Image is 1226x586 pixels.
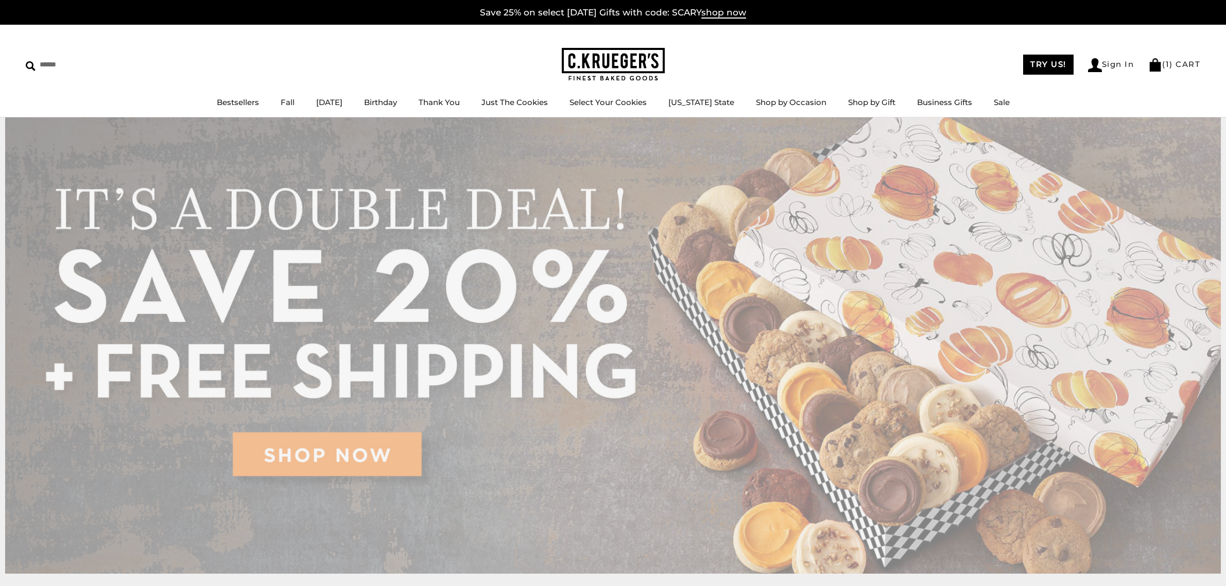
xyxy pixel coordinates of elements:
a: TRY US! [1023,55,1074,75]
img: Account [1088,58,1102,72]
span: 1 [1166,59,1170,69]
img: C.KRUEGER'S [562,48,665,81]
a: Shop by Gift [848,97,895,107]
span: shop now [701,7,746,19]
a: Thank You [419,97,460,107]
a: Select Your Cookies [569,97,647,107]
a: [US_STATE] State [668,97,734,107]
a: Sale [994,97,1010,107]
img: Bag [1148,58,1162,72]
a: [DATE] [316,97,342,107]
a: Save 25% on select [DATE] Gifts with code: SCARYshop now [480,7,746,19]
a: Fall [281,97,295,107]
a: Bestsellers [217,97,259,107]
a: (1) CART [1148,59,1200,69]
a: Birthday [364,97,397,107]
a: Sign In [1088,58,1134,72]
a: Just The Cookies [481,97,548,107]
input: Search [26,57,148,73]
a: Shop by Occasion [756,97,826,107]
a: Business Gifts [917,97,972,107]
img: Search [26,61,36,71]
img: C.Krueger's Special Offer [5,117,1221,574]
